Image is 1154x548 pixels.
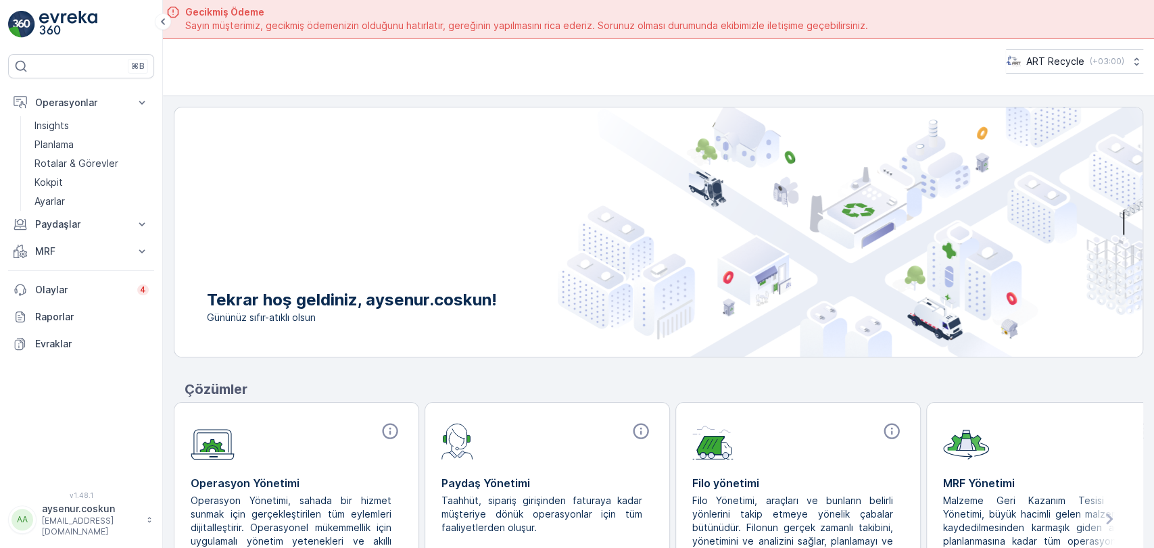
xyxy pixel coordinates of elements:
[29,116,154,135] a: Insights
[8,238,154,265] button: MRF
[35,218,127,231] p: Paydaşlar
[29,135,154,154] a: Planlama
[441,422,473,459] img: module-icon
[34,119,69,132] p: Insights
[8,491,154,499] span: v 1.48.1
[29,154,154,173] a: Rotalar & Görevler
[185,379,1143,399] p: Çözümler
[191,422,235,460] img: module-icon
[42,516,139,537] p: [EMAIL_ADDRESS][DOMAIN_NAME]
[185,19,868,32] span: Sayın müşterimiz, gecikmiş ödemenizin olduğunu hatırlatır, gereğinin yapılmasını rica ederiz. Sor...
[441,475,653,491] p: Paydaş Yönetimi
[35,96,127,109] p: Operasyonlar
[1006,54,1021,69] img: image_23.png
[207,289,497,311] p: Tekrar hoş geldiniz, aysenur.coskun!
[692,475,904,491] p: Filo yönetimi
[558,107,1143,357] img: city illustration
[441,494,642,534] p: Taahhüt, sipariş girişinden faturaya kadar müşteriye dönük operasyonlar için tüm faaliyetlerden o...
[8,11,35,38] img: logo
[11,509,33,530] div: AA
[29,173,154,192] a: Kokpit
[8,89,154,116] button: Operasyonlar
[140,284,146,295] p: 4
[8,303,154,330] a: Raporlar
[34,157,118,170] p: Rotalar & Görevler
[42,502,139,516] p: aysenur.coskun
[1006,49,1143,74] button: ART Recycle(+03:00)
[1090,56,1124,67] p: ( +03:00 )
[35,337,149,351] p: Evraklar
[8,502,154,537] button: AAaysenur.coskun[EMAIL_ADDRESS][DOMAIN_NAME]
[35,310,149,324] p: Raporlar
[943,422,989,459] img: module-icon
[35,283,129,297] p: Olaylar
[34,138,74,151] p: Planlama
[8,211,154,238] button: Paydaşlar
[8,276,154,303] a: Olaylar4
[39,11,97,38] img: logo_light-DOdMpM7g.png
[8,330,154,357] a: Evraklar
[34,176,63,189] p: Kokpit
[191,475,402,491] p: Operasyon Yönetimi
[185,5,868,19] span: Gecikmiş Ödeme
[35,245,127,258] p: MRF
[34,195,65,208] p: Ayarlar
[1026,55,1084,68] p: ART Recycle
[207,311,497,324] span: Gününüz sıfır-atıklı olsun
[131,61,145,72] p: ⌘B
[692,422,734,459] img: module-icon
[29,192,154,211] a: Ayarlar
